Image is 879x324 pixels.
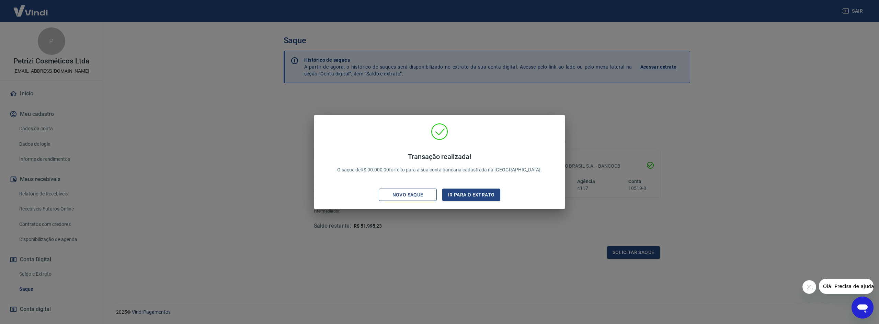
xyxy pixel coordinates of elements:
[337,153,542,173] p: O saque de R$ 90.000,00 foi feito para a sua conta bancária cadastrada na [GEOGRAPHIC_DATA].
[852,297,874,319] iframe: Botão para abrir a janela de mensagens
[802,280,816,294] iframe: Fechar mensagem
[442,189,500,201] button: Ir para o extrato
[379,189,437,201] button: Novo saque
[384,191,432,199] div: Novo saque
[337,153,542,161] h4: Transação realizada!
[4,5,58,10] span: Olá! Precisa de ajuda?
[819,279,874,294] iframe: Mensagem da empresa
